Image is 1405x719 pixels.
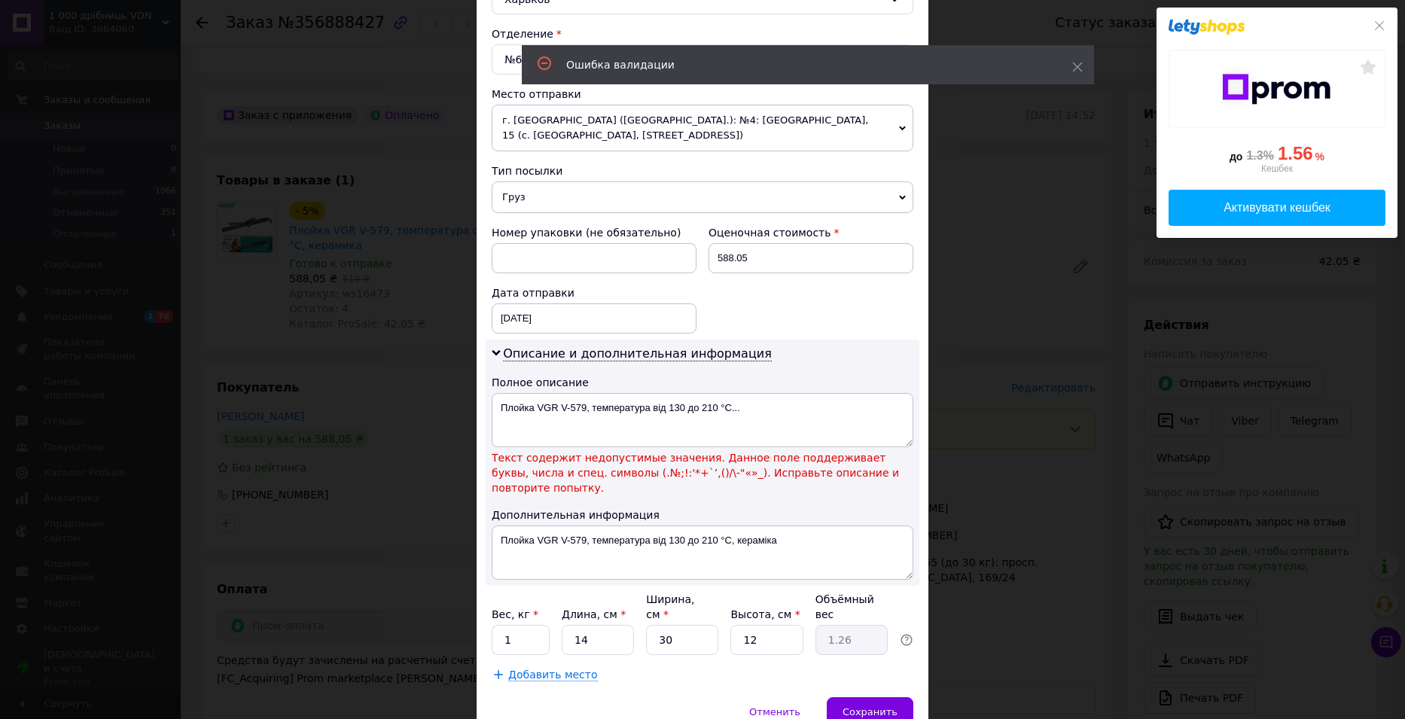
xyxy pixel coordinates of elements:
label: Вес, кг [492,608,538,620]
span: Добавить место [508,669,598,681]
div: Полное описание [492,375,913,390]
div: №65 (до 30 кг): просп. [GEOGRAPHIC_DATA], 169/24 [492,44,913,75]
div: Отделение [492,26,913,41]
span: Текст содержит недопустимые значения. Данное поле поддерживает буквы, числа и спец. символы (.№;!... [492,450,913,495]
span: Сохранить [843,706,898,717]
div: Оценочная стоимость [709,225,913,240]
textarea: Плойка VGR V-579, температура від 130 до 210 °C, кераміка [492,526,913,580]
span: Тип посылки [492,165,562,177]
div: Номер упаковки (не обязательно) [492,225,696,240]
label: Длина, см [562,608,626,620]
div: Ошибка валидации [566,57,1035,72]
span: г. [GEOGRAPHIC_DATA] ([GEOGRAPHIC_DATA].): №4: [GEOGRAPHIC_DATA], 15 (с. [GEOGRAPHIC_DATA], [STRE... [492,105,913,151]
div: Дополнительная информация [492,507,913,522]
div: Дата отправки [492,285,696,300]
span: Груз [492,181,913,213]
label: Высота, см [730,608,800,620]
span: Место отправки [492,88,581,100]
span: Описание и дополнительная информация [503,346,772,361]
textarea: Плойка VGR V-579, температура від 130 до 210 °C... [492,393,913,447]
div: Объёмный вес [815,592,888,622]
span: Отменить [749,706,800,717]
label: Ширина, см [646,593,694,620]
